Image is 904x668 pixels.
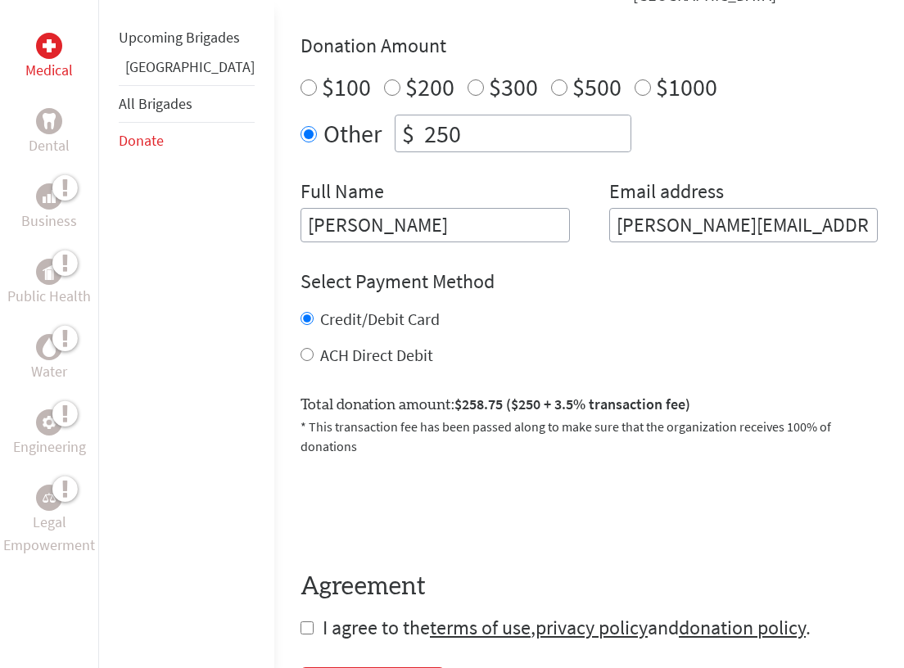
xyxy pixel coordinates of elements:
a: [GEOGRAPHIC_DATA] [125,57,255,76]
span: $258.75 ($250 + 3.5% transaction fee) [454,395,690,413]
img: Public Health [43,264,56,280]
a: donation policy [679,615,806,640]
input: Enter Amount [421,115,631,151]
label: Other [323,115,382,152]
div: $ [395,115,421,151]
a: MedicalMedical [25,33,73,82]
h4: Donation Amount [301,33,878,59]
a: WaterWater [31,334,67,383]
a: Public HealthPublic Health [7,259,91,308]
a: BusinessBusiness [21,183,77,232]
input: Your Email [609,208,879,242]
div: Medical [36,33,62,59]
label: Email address [609,178,724,208]
label: Full Name [301,178,384,208]
img: Water [43,337,56,356]
label: $300 [489,71,538,102]
a: privacy policy [536,615,648,640]
img: Medical [43,39,56,52]
label: $1000 [656,71,717,102]
span: I agree to the , and . [323,615,811,640]
p: Medical [25,59,73,82]
li: Donate [119,123,255,159]
div: Water [36,334,62,360]
li: Panama [119,56,255,85]
label: ACH Direct Debit [320,345,433,365]
h4: Select Payment Method [301,269,878,295]
iframe: reCAPTCHA [301,476,549,539]
p: Legal Empowerment [3,511,95,557]
label: Total donation amount: [301,393,690,417]
div: Engineering [36,409,62,436]
label: $100 [322,71,371,102]
img: Dental [43,113,56,129]
div: Public Health [36,259,62,285]
img: Legal Empowerment [43,493,56,503]
p: * This transaction fee has been passed along to make sure that the organization receives 100% of ... [301,417,878,456]
p: Public Health [7,285,91,308]
a: terms of use [430,615,531,640]
a: Legal EmpowermentLegal Empowerment [3,485,95,557]
p: Dental [29,134,70,157]
input: Enter Full Name [301,208,570,242]
div: Business [36,183,62,210]
img: Engineering [43,416,56,429]
label: $500 [572,71,621,102]
a: Upcoming Brigades [119,28,240,47]
li: Upcoming Brigades [119,20,255,56]
p: Engineering [13,436,86,458]
li: All Brigades [119,85,255,123]
h4: Agreement [301,572,878,602]
a: EngineeringEngineering [13,409,86,458]
a: Donate [119,131,164,150]
p: Water [31,360,67,383]
img: Business [43,190,56,203]
div: Legal Empowerment [36,485,62,511]
a: All Brigades [119,94,192,113]
p: Business [21,210,77,232]
div: Dental [36,108,62,134]
a: DentalDental [29,108,70,157]
label: $200 [405,71,454,102]
label: Credit/Debit Card [320,309,440,329]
